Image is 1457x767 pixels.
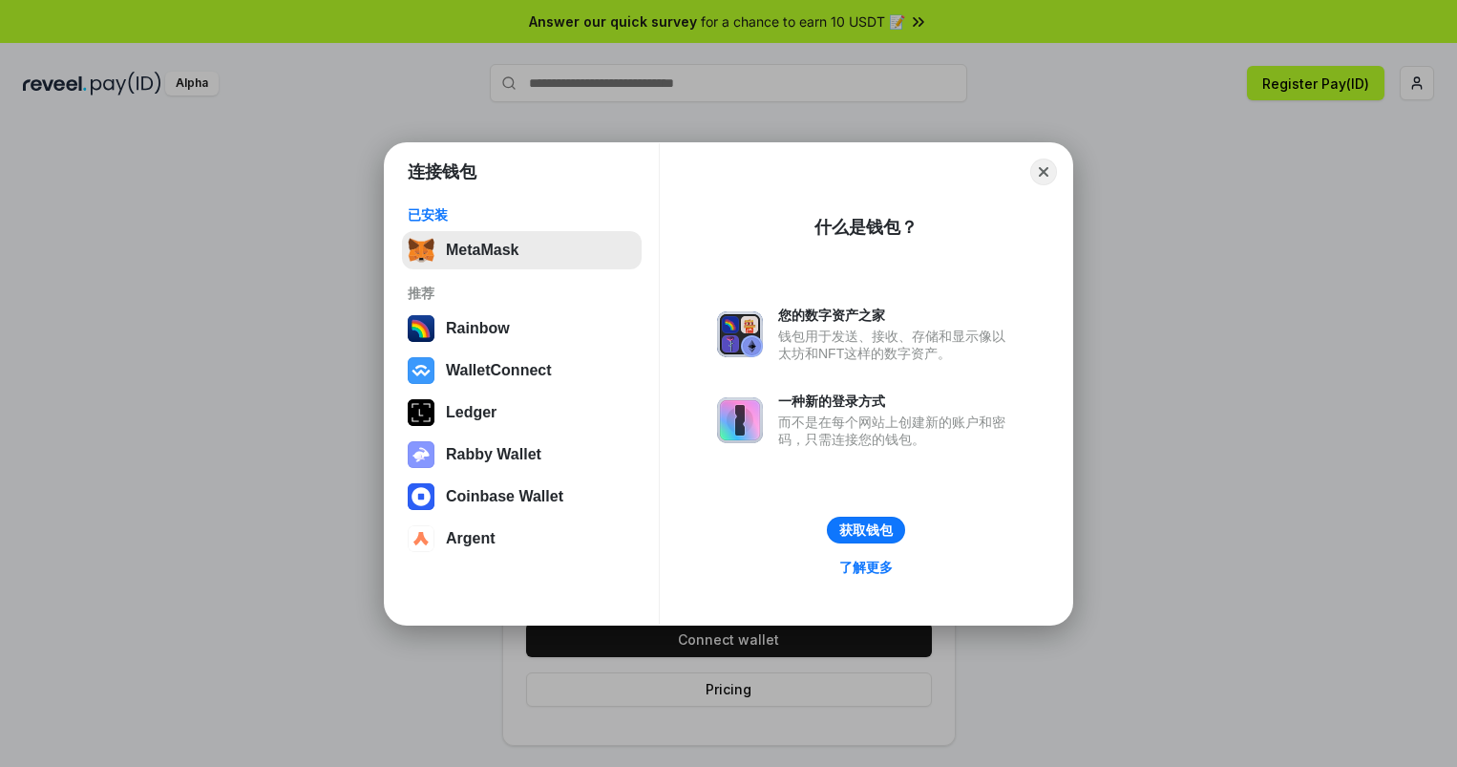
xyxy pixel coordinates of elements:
img: svg+xml,%3Csvg%20width%3D%2228%22%20height%3D%2228%22%20viewBox%3D%220%200%2028%2028%22%20fill%3D... [408,357,434,384]
div: Rabby Wallet [446,446,541,463]
div: MetaMask [446,242,518,259]
button: Ledger [402,394,642,432]
img: svg+xml,%3Csvg%20width%3D%2228%22%20height%3D%2228%22%20viewBox%3D%220%200%2028%2028%22%20fill%3D... [408,525,434,552]
img: svg+xml,%3Csvg%20xmlns%3D%22http%3A%2F%2Fwww.w3.org%2F2000%2Fsvg%22%20fill%3D%22none%22%20viewBox... [408,441,434,468]
button: Close [1030,159,1057,185]
img: svg+xml,%3Csvg%20fill%3D%22none%22%20height%3D%2233%22%20viewBox%3D%220%200%2035%2033%22%20width%... [408,237,434,264]
div: 已安装 [408,206,636,224]
h1: 连接钱包 [408,160,476,183]
div: 您的数字资产之家 [778,307,1015,324]
div: 了解更多 [839,559,893,576]
button: MetaMask [402,231,642,269]
div: Ledger [446,404,496,421]
a: 了解更多 [828,555,904,580]
div: 一种新的登录方式 [778,393,1015,410]
button: 获取钱包 [827,517,905,543]
div: 什么是钱包？ [814,216,918,239]
div: 获取钱包 [839,522,893,539]
div: 而不是在每个网站上创建新的账户和密码，只需连接您的钱包。 [778,414,1015,448]
button: Rabby Wallet [402,436,642,474]
button: Argent [402,520,642,558]
div: Argent [446,530,496,547]
button: Coinbase Wallet [402,478,642,516]
div: WalletConnect [446,362,552,379]
div: Rainbow [446,320,510,337]
img: svg+xml,%3Csvg%20xmlns%3D%22http%3A%2F%2Fwww.w3.org%2F2000%2Fsvg%22%20fill%3D%22none%22%20viewBox... [717,311,763,357]
img: svg+xml,%3Csvg%20xmlns%3D%22http%3A%2F%2Fwww.w3.org%2F2000%2Fsvg%22%20fill%3D%22none%22%20viewBox... [717,397,763,443]
button: Rainbow [402,309,642,348]
img: svg+xml,%3Csvg%20xmlns%3D%22http%3A%2F%2Fwww.w3.org%2F2000%2Fsvg%22%20width%3D%2228%22%20height%3... [408,399,434,426]
div: Coinbase Wallet [446,488,563,505]
button: WalletConnect [402,352,642,390]
div: 推荐 [408,285,636,302]
div: 钱包用于发送、接收、存储和显示像以太坊和NFT这样的数字资产。 [778,328,1015,362]
img: svg+xml,%3Csvg%20width%3D%2228%22%20height%3D%2228%22%20viewBox%3D%220%200%2028%2028%22%20fill%3D... [408,483,434,510]
img: svg+xml,%3Csvg%20width%3D%22120%22%20height%3D%22120%22%20viewBox%3D%220%200%20120%20120%22%20fil... [408,315,434,342]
